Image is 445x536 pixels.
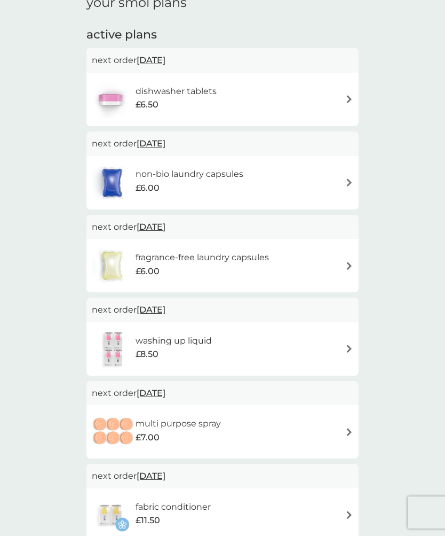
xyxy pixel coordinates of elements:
[345,262,353,270] img: arrow right
[86,27,359,43] h2: active plans
[92,81,129,118] img: dishwasher tablets
[136,334,212,348] h6: washing up liquid
[345,95,353,103] img: arrow right
[92,53,353,67] p: next order
[137,216,165,237] span: [DATE]
[136,514,160,527] span: £11.50
[136,500,211,514] h6: fabric conditioner
[92,220,353,234] p: next order
[92,413,136,450] img: multi purpose spray
[345,511,353,519] img: arrow right
[136,251,269,265] h6: fragrance-free laundry capsules
[92,386,353,400] p: next order
[136,167,243,181] h6: non-bio laundry capsules
[345,178,353,187] img: arrow right
[136,431,160,445] span: £7.00
[92,164,132,201] img: non-bio laundry capsules
[137,465,165,486] span: [DATE]
[92,247,132,284] img: fragrance-free laundry capsules
[137,383,165,403] span: [DATE]
[92,330,136,368] img: washing up liquid
[136,181,160,195] span: £6.00
[92,303,353,317] p: next order
[92,496,129,534] img: fabric conditioner
[136,84,217,98] h6: dishwasher tablets
[345,428,353,436] img: arrow right
[136,347,158,361] span: £8.50
[137,133,165,154] span: [DATE]
[345,345,353,353] img: arrow right
[137,50,165,71] span: [DATE]
[136,98,158,112] span: £6.50
[92,137,353,151] p: next order
[92,469,353,483] p: next order
[137,299,165,320] span: [DATE]
[136,417,221,431] h6: multi purpose spray
[136,265,160,278] span: £6.00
